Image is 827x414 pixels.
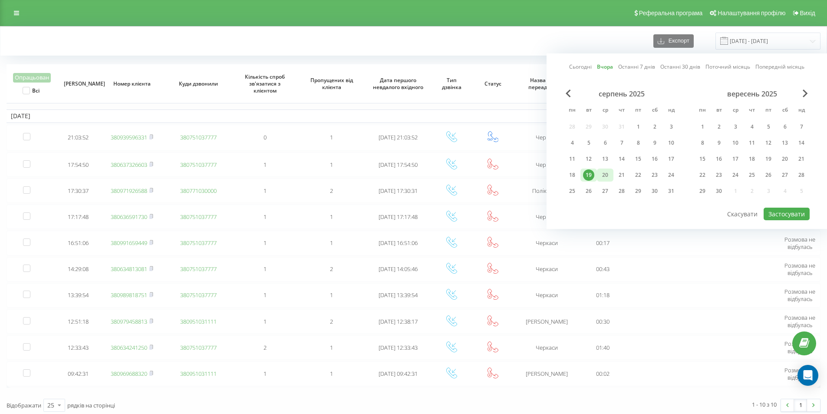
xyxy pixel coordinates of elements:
div: 1 - 10 з 10 [752,400,777,409]
a: 380979458813 [111,318,147,325]
td: [PERSON_NAME] [513,361,580,386]
span: Розмова не відбулась [784,235,815,251]
div: 6 [600,137,611,149]
span: [DATE] 12:38:17 [379,318,418,325]
div: пн 18 серп 2025 р. [564,169,580,182]
div: нд 3 серп 2025 р. [663,120,679,133]
div: нд 31 серп 2025 р. [663,185,679,198]
div: 31 [666,185,677,197]
div: 25 [567,185,578,197]
div: пт 15 серп 2025 р. [630,152,646,166]
div: сб 9 серп 2025 р. [646,136,663,149]
div: нд 21 вер 2025 р. [793,152,810,166]
div: нд 24 серп 2025 р. [663,169,679,182]
div: 22 [697,169,708,181]
div: ср 3 вер 2025 р. [727,120,744,133]
td: Поліклініка [513,179,580,203]
span: [DATE] 13:39:54 [379,291,418,299]
span: [DATE] 16:51:06 [379,239,418,247]
div: пт 1 серп 2025 р. [630,120,646,133]
a: 380991659449 [111,239,147,247]
div: 7 [616,137,627,149]
div: чт 11 вер 2025 р. [744,136,760,149]
div: 20 [779,153,791,165]
div: 10 [730,137,741,149]
span: Кількість спроб зв'язатися з клієнтом [239,73,291,94]
span: [DATE] 12:33:43 [379,344,418,351]
div: ср 24 вер 2025 р. [727,169,744,182]
div: пт 5 вер 2025 р. [760,120,777,133]
div: 8 [633,137,644,149]
div: пн 15 вер 2025 р. [694,152,711,166]
span: 1 [264,318,267,325]
span: 1 [330,344,333,351]
div: серпень 2025 [564,89,679,98]
abbr: вівторок [582,104,595,117]
td: 16:51:06 [58,231,99,255]
div: 3 [730,121,741,132]
div: вт 26 серп 2025 р. [580,185,597,198]
div: 18 [746,153,758,165]
div: 20 [600,169,611,181]
div: пт 29 серп 2025 р. [630,185,646,198]
div: сб 6 вер 2025 р. [777,120,793,133]
a: 380751037777 [180,239,217,247]
span: рядків на сторінці [67,401,115,409]
div: 5 [583,137,594,149]
a: 380637326603 [111,161,147,169]
div: 3 [666,121,677,132]
abbr: понеділок [566,104,579,117]
div: пн 8 вер 2025 р. [694,136,711,149]
div: 21 [796,153,807,165]
div: 17 [730,153,741,165]
div: нд 14 вер 2025 р. [793,136,810,149]
button: Експорт [653,34,694,48]
a: Останні 7 днів [618,63,655,71]
span: 1 [264,239,267,247]
div: сб 16 серп 2025 р. [646,152,663,166]
td: 09:42:31 [58,361,99,386]
td: 17:54:50 [58,152,99,177]
div: 15 [697,153,708,165]
span: 1 [330,213,333,221]
td: 17:17:48 [58,205,99,229]
a: 1 [794,399,807,411]
div: сб 23 серп 2025 р. [646,169,663,182]
div: 30 [713,185,725,197]
div: 13 [779,137,791,149]
abbr: четвер [615,104,628,117]
div: вт 23 вер 2025 р. [711,169,727,182]
div: вт 12 серп 2025 р. [580,152,597,166]
div: ср 10 вер 2025 р. [727,136,744,149]
div: 12 [763,137,774,149]
div: 28 [796,169,807,181]
td: 01:18 [580,283,626,308]
div: 23 [713,169,725,181]
div: чт 25 вер 2025 р. [744,169,760,182]
div: Open Intercom Messenger [797,365,818,386]
a: 380751037777 [180,213,217,221]
span: Експорт [664,38,689,44]
span: Розмова не відбулась [784,340,815,355]
span: Номер клієнта [106,80,158,87]
td: Черкаси [513,231,580,255]
div: 30 [649,185,660,197]
div: 14 [616,153,627,165]
span: 1 [264,370,267,378]
div: 13 [600,153,611,165]
div: 28 [616,185,627,197]
abbr: неділя [795,104,808,117]
div: вт 16 вер 2025 р. [711,152,727,166]
div: 2 [713,121,725,132]
div: пт 26 вер 2025 р. [760,169,777,182]
div: 11 [746,137,758,149]
label: Всі [23,87,40,94]
a: 380634813081 [111,265,147,273]
div: 1 [697,121,708,132]
span: [DATE] 21:03:52 [379,133,418,141]
span: Налаштування профілю [718,10,785,17]
span: Вихід [800,10,815,17]
button: Застосувати [764,208,810,220]
div: 18 [567,169,578,181]
div: 26 [763,169,774,181]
